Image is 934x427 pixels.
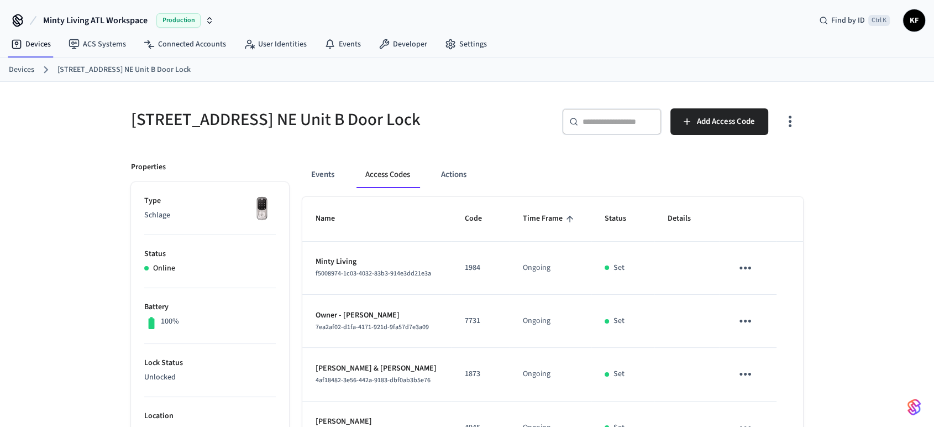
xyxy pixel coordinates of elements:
[316,256,438,268] p: Minty Living
[831,15,865,26] span: Find by ID
[156,13,201,28] span: Production
[523,210,577,227] span: Time Frame
[464,315,496,327] p: 7731
[43,14,148,27] span: Minty Living ATL Workspace
[903,9,925,32] button: KF
[464,368,496,380] p: 1873
[316,322,429,332] span: 7ea2af02-d1fa-4171-921d-9fa57d7e3a09
[316,210,349,227] span: Name
[613,315,625,327] p: Set
[135,34,235,54] a: Connected Accounts
[510,242,591,295] td: Ongoing
[868,15,890,26] span: Ctrl K
[907,398,921,416] img: SeamLogoGradient.69752ec5.svg
[60,34,135,54] a: ACS Systems
[370,34,436,54] a: Developer
[316,34,370,54] a: Events
[510,295,591,348] td: Ongoing
[2,34,60,54] a: Devices
[316,269,431,278] span: f5008974-1c03-4032-83b3-914e3dd21e3a
[144,195,276,207] p: Type
[613,368,625,380] p: Set
[464,262,496,274] p: 1984
[302,162,343,188] button: Events
[161,316,179,327] p: 100%
[810,11,899,30] div: Find by IDCtrl K
[153,263,175,274] p: Online
[302,162,803,188] div: ant example
[668,210,705,227] span: Details
[144,210,276,221] p: Schlage
[131,162,166,173] p: Properties
[248,195,276,223] img: Yale Assure Touchscreen Wifi Smart Lock, Satin Nickel, Front
[235,34,316,54] a: User Identities
[316,363,438,374] p: [PERSON_NAME] & [PERSON_NAME]
[436,34,496,54] a: Settings
[144,301,276,313] p: Battery
[57,64,191,76] a: [STREET_ADDRESS] NE Unit B Door Lock
[605,210,641,227] span: Status
[510,348,591,401] td: Ongoing
[356,162,419,188] button: Access Codes
[432,162,475,188] button: Actions
[697,114,755,129] span: Add Access Code
[144,410,276,422] p: Location
[316,376,431,385] span: 4af18482-3e56-442a-9183-dbf0ab3b5e76
[144,357,276,369] p: Lock Status
[670,108,768,135] button: Add Access Code
[904,11,924,30] span: KF
[144,372,276,383] p: Unlocked
[316,310,438,321] p: Owner - [PERSON_NAME]
[144,248,276,260] p: Status
[131,108,460,131] h5: [STREET_ADDRESS] NE Unit B Door Lock
[613,262,625,274] p: Set
[464,210,496,227] span: Code
[9,64,34,76] a: Devices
